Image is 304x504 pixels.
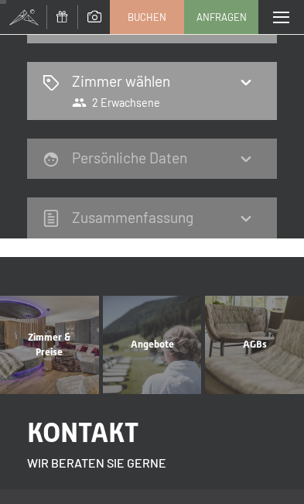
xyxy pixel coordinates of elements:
a: Buchen [111,1,183,33]
span: AGBs [243,338,267,350]
h2: Persönliche Daten [72,149,187,166]
h2: Zimmer wählen [72,71,170,92]
span: Buchen [128,10,166,24]
span: Zimmer & Preise [28,331,70,357]
a: Anfragen [185,1,258,33]
span: 2 Erwachsene [72,95,160,110]
a: Buchung Angebote [101,296,203,395]
span: Kontakt [27,417,138,448]
span: Wir beraten Sie gerne [27,455,166,470]
span: Anfragen [196,10,247,24]
h2: Zusammen­fassung [72,208,193,226]
span: Angebote [131,338,174,350]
